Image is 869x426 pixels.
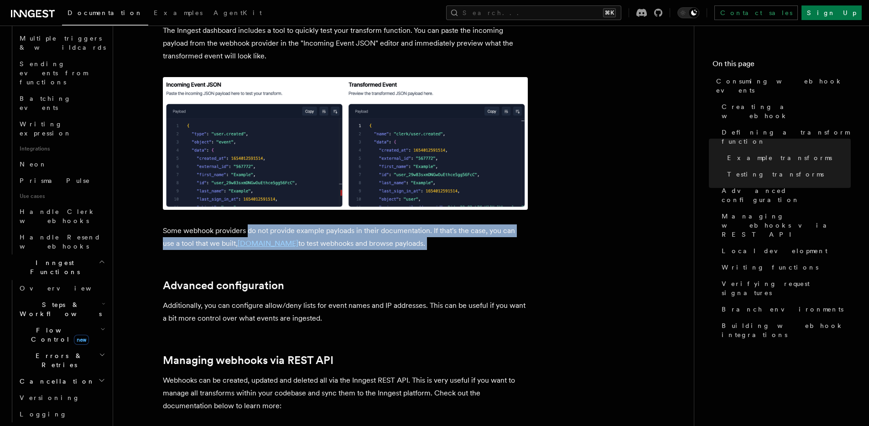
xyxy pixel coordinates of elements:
span: Consuming webhook events [716,77,851,95]
a: [DOMAIN_NAME] [238,239,298,248]
a: Logging [16,406,107,422]
p: The Inngest dashboard includes a tool to quickly test your transform function. You can paste the ... [163,24,528,62]
button: Steps & Workflows [16,296,107,322]
p: Some webhook providers do not provide example payloads in their documentation. If that's the case... [163,224,528,250]
a: Managing webhooks via REST API [718,208,851,243]
button: Errors & Retries [16,348,107,373]
img: Inngest dashboard transform testing [163,77,528,209]
span: Advanced configuration [722,186,851,204]
a: Overview [16,280,107,296]
span: Building webhook integrations [722,321,851,339]
span: Overview [20,285,114,292]
span: Example transforms [727,153,832,162]
p: Additionally, you can configure allow/deny lists for event names and IP addresses. This can be us... [163,299,528,325]
span: Documentation [68,9,143,16]
a: Sending events from functions [16,56,107,90]
a: Writing expression [16,116,107,141]
span: Errors & Retries [16,351,99,369]
span: Steps & Workflows [16,300,102,318]
span: Inngest Functions [7,258,99,276]
span: Flow Control [16,326,100,344]
a: Local development [718,243,851,259]
span: Sending events from functions [20,60,88,86]
h4: On this page [713,58,851,73]
a: Advanced configuration [163,279,284,292]
button: Cancellation [16,373,107,390]
span: AgentKit [213,9,262,16]
span: Neon [20,161,47,168]
button: Inngest Functions [7,255,107,280]
span: Logging [20,410,67,418]
span: Handle Clerk webhooks [20,208,96,224]
span: Cancellation [16,377,95,386]
span: Writing expression [20,120,72,137]
a: Consuming webhook events [713,73,851,99]
span: Use cases [16,189,107,203]
span: Local development [722,246,827,255]
a: Defining a transform function [718,124,851,150]
p: Webhooks can be created, updated and deleted all via the Inngest REST API. This is very useful if... [163,374,528,412]
a: Neon [16,156,107,172]
span: Examples [154,9,203,16]
span: Creating a webhook [722,102,851,120]
kbd: ⌘K [603,8,616,17]
button: Flow Controlnew [16,322,107,348]
span: Versioning [20,394,80,401]
a: Handle Resend webhooks [16,229,107,255]
span: Multiple triggers & wildcards [20,35,106,51]
a: Examples [148,3,208,25]
a: AgentKit [208,3,267,25]
span: Managing webhooks via REST API [722,212,851,239]
span: Branch environments [722,305,843,314]
span: Testing transforms [727,170,824,179]
span: new [74,335,89,345]
span: Prisma Pulse [20,177,90,184]
a: Verifying request signatures [718,275,851,301]
div: Inngest Functions [7,280,107,422]
a: Managing webhooks via REST API [163,354,333,367]
span: Defining a transform function [722,128,851,146]
a: Creating a webhook [718,99,851,124]
a: Handle Clerk webhooks [16,203,107,229]
a: Multiple triggers & wildcards [16,30,107,56]
a: Branch environments [718,301,851,317]
a: Example transforms [723,150,851,166]
a: Contact sales [714,5,798,20]
a: Writing functions [718,259,851,275]
button: Search...⌘K [446,5,621,20]
span: Batching events [20,95,71,111]
a: Documentation [62,3,148,26]
a: Prisma Pulse [16,172,107,189]
a: Versioning [16,390,107,406]
span: Writing functions [722,263,818,272]
button: Toggle dark mode [677,7,699,18]
a: Sign Up [801,5,862,20]
a: Batching events [16,90,107,116]
span: Verifying request signatures [722,279,851,297]
a: Advanced configuration [718,182,851,208]
span: Integrations [16,141,107,156]
span: Handle Resend webhooks [20,234,101,250]
a: Testing transforms [723,166,851,182]
a: Building webhook integrations [718,317,851,343]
